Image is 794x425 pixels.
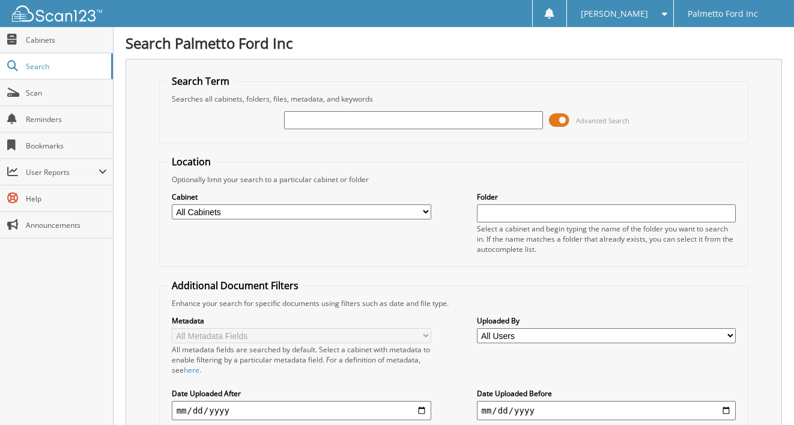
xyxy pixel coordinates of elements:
div: Enhance your search for specific documents using filters such as date and file type. [166,298,742,308]
label: Metadata [172,316,431,326]
a: here [184,365,199,375]
legend: Location [166,155,217,168]
span: Advanced Search [576,116,629,125]
label: Cabinet [172,192,431,202]
label: Date Uploaded After [172,388,431,399]
div: Optionally limit your search to a particular cabinet or folder [166,174,742,185]
span: Reminders [26,114,107,124]
label: Uploaded By [477,316,736,326]
span: Search [26,61,105,72]
h1: Search Palmetto Ford Inc [126,33,782,53]
input: start [172,401,431,420]
span: Help [26,194,107,204]
label: Folder [477,192,736,202]
div: All metadata fields are searched by default. Select a cabinet with metadata to enable filtering b... [172,344,431,375]
span: [PERSON_NAME] [581,10,648,17]
span: User Reports [26,167,98,177]
legend: Additional Document Filters [166,279,305,292]
span: Bookmarks [26,141,107,151]
div: Searches all cabinets, folders, files, metadata, and keywords [166,94,742,104]
img: scan123-logo-white.svg [12,5,102,22]
div: Select a cabinet and begin typing the name of the folder you want to search in. If the name match... [477,224,736,254]
span: Cabinets [26,35,107,45]
legend: Search Term [166,75,235,88]
label: Date Uploaded Before [477,388,736,399]
span: Scan [26,88,107,98]
span: Announcements [26,220,107,230]
span: Palmetto Ford Inc [688,10,758,17]
input: end [477,401,736,420]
